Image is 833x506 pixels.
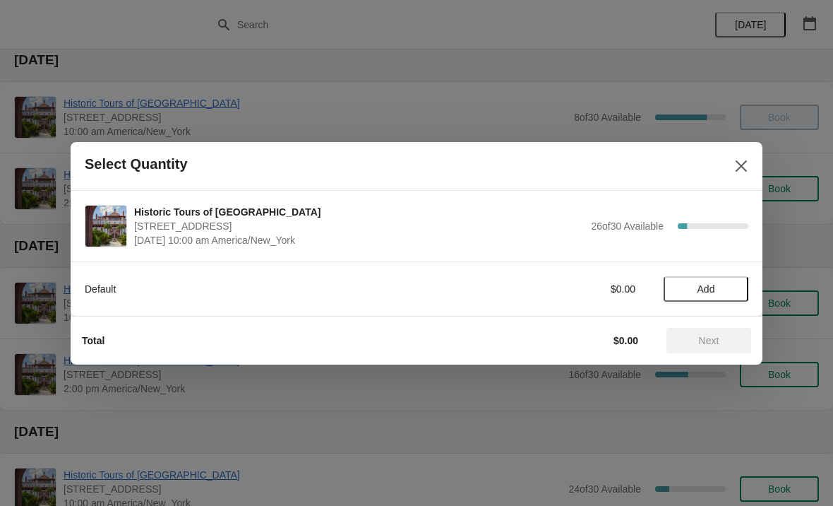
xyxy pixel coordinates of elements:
span: Add [697,283,715,295]
div: $0.00 [505,282,635,296]
span: [DATE] 10:00 am America/New_York [134,233,584,247]
span: [STREET_ADDRESS] [134,219,584,233]
strong: $0.00 [613,335,638,346]
strong: Total [82,335,104,346]
h2: Select Quantity [85,156,188,172]
span: 26 of 30 Available [591,220,664,232]
button: Close [729,153,754,179]
div: Default [85,282,477,296]
img: Historic Tours of Flagler College | 74 King Street, St. Augustine, FL, USA | October 4 | 10:00 am... [85,206,126,247]
span: Historic Tours of [GEOGRAPHIC_DATA] [134,205,584,219]
button: Add [664,276,748,302]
